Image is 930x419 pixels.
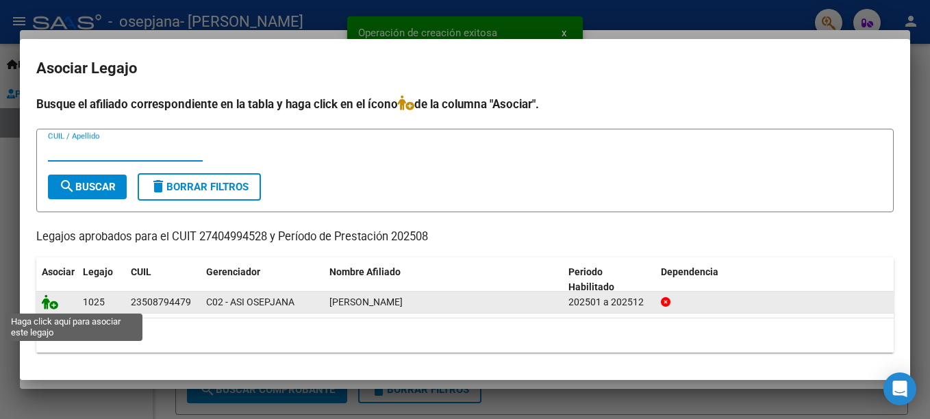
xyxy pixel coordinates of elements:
[36,229,894,246] p: Legajos aprobados para el CUIT 27404994528 y Período de Prestación 202508
[655,257,894,303] datatable-header-cell: Dependencia
[150,181,249,193] span: Borrar Filtros
[83,296,105,307] span: 1025
[59,178,75,194] mat-icon: search
[77,257,125,303] datatable-header-cell: Legajo
[150,178,166,194] mat-icon: delete
[36,55,894,81] h2: Asociar Legajo
[59,181,116,193] span: Buscar
[36,95,894,113] h4: Busque el afiliado correspondiente en la tabla y haga click en el ícono de la columna "Asociar".
[329,296,403,307] span: GOMEZ THIAGO BENJAMIN
[883,372,916,405] div: Open Intercom Messenger
[83,266,113,277] span: Legajo
[568,266,614,293] span: Periodo Habilitado
[36,318,894,353] div: 1 registros
[201,257,324,303] datatable-header-cell: Gerenciador
[206,266,260,277] span: Gerenciador
[329,266,401,277] span: Nombre Afiliado
[131,266,151,277] span: CUIL
[131,294,191,310] div: 23508794479
[138,173,261,201] button: Borrar Filtros
[661,266,718,277] span: Dependencia
[125,257,201,303] datatable-header-cell: CUIL
[48,175,127,199] button: Buscar
[206,296,294,307] span: C02 - ASI OSEPJANA
[563,257,655,303] datatable-header-cell: Periodo Habilitado
[42,266,75,277] span: Asociar
[36,257,77,303] datatable-header-cell: Asociar
[568,294,650,310] div: 202501 a 202512
[324,257,563,303] datatable-header-cell: Nombre Afiliado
